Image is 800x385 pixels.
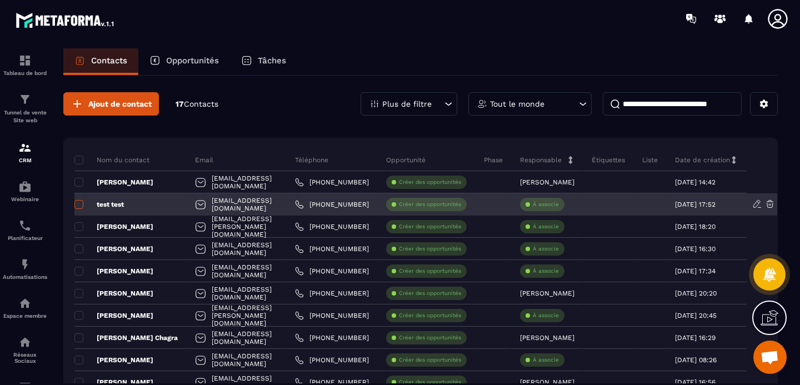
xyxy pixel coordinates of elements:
[533,312,559,319] p: À associe
[484,156,503,164] p: Phase
[399,312,461,319] p: Créer des opportunités
[3,196,47,202] p: Webinaire
[3,288,47,327] a: automationsautomationsEspace membre
[3,274,47,280] p: Automatisations
[74,333,178,342] p: [PERSON_NAME] Chagra
[675,223,716,231] p: [DATE] 18:20
[399,178,461,186] p: Créer des opportunités
[184,99,218,108] span: Contacts
[74,267,153,276] p: [PERSON_NAME]
[3,46,47,84] a: formationformationTableau de bord
[675,178,716,186] p: [DATE] 14:42
[74,289,153,298] p: [PERSON_NAME]
[3,109,47,124] p: Tunnel de vente Site web
[675,312,717,319] p: [DATE] 20:45
[753,341,787,374] div: Ouvrir le chat
[18,219,32,232] img: scheduler
[399,289,461,297] p: Créer des opportunités
[138,48,230,75] a: Opportunités
[166,56,219,66] p: Opportunités
[18,336,32,349] img: social-network
[295,333,369,342] a: [PHONE_NUMBER]
[3,84,47,133] a: formationformationTunnel de vente Site web
[520,156,562,164] p: Responsable
[386,156,426,164] p: Opportunité
[74,222,153,231] p: [PERSON_NAME]
[295,311,369,320] a: [PHONE_NUMBER]
[18,54,32,67] img: formation
[295,267,369,276] a: [PHONE_NUMBER]
[399,267,461,275] p: Créer des opportunités
[675,267,716,275] p: [DATE] 17:34
[18,258,32,271] img: automations
[195,156,213,164] p: Email
[533,267,559,275] p: À associe
[399,356,461,364] p: Créer des opportunités
[675,334,716,342] p: [DATE] 16:29
[533,356,559,364] p: À associe
[3,172,47,211] a: automationsautomationsWebinaire
[675,156,730,164] p: Date de création
[295,222,369,231] a: [PHONE_NUMBER]
[490,100,544,108] p: Tout le monde
[91,56,127,66] p: Contacts
[533,223,559,231] p: À associe
[533,245,559,253] p: À associe
[74,200,124,209] p: test test
[295,156,328,164] p: Téléphone
[533,201,559,208] p: À associe
[18,297,32,310] img: automations
[3,352,47,364] p: Réseaux Sociaux
[18,93,32,106] img: formation
[3,249,47,288] a: automationsautomationsAutomatisations
[520,334,574,342] p: [PERSON_NAME]
[176,99,218,109] p: 17
[3,157,47,163] p: CRM
[642,156,658,164] p: Liste
[3,313,47,319] p: Espace membre
[295,356,369,364] a: [PHONE_NUMBER]
[675,289,717,297] p: [DATE] 20:20
[63,48,138,75] a: Contacts
[18,180,32,193] img: automations
[3,211,47,249] a: schedulerschedulerPlanificateur
[399,223,461,231] p: Créer des opportunités
[399,245,461,253] p: Créer des opportunités
[16,10,116,30] img: logo
[295,289,369,298] a: [PHONE_NUMBER]
[88,98,152,109] span: Ajout de contact
[399,201,461,208] p: Créer des opportunités
[18,141,32,154] img: formation
[3,70,47,76] p: Tableau de bord
[295,244,369,253] a: [PHONE_NUMBER]
[592,156,625,164] p: Étiquettes
[3,235,47,241] p: Planificateur
[63,92,159,116] button: Ajout de contact
[74,311,153,320] p: [PERSON_NAME]
[74,244,153,253] p: [PERSON_NAME]
[3,133,47,172] a: formationformationCRM
[295,200,369,209] a: [PHONE_NUMBER]
[258,56,286,66] p: Tâches
[520,289,574,297] p: [PERSON_NAME]
[295,178,369,187] a: [PHONE_NUMBER]
[230,48,297,75] a: Tâches
[675,201,716,208] p: [DATE] 17:52
[399,334,461,342] p: Créer des opportunités
[675,245,716,253] p: [DATE] 16:30
[675,356,717,364] p: [DATE] 08:26
[3,327,47,372] a: social-networksocial-networkRéseaux Sociaux
[382,100,432,108] p: Plus de filtre
[520,178,574,186] p: [PERSON_NAME]
[74,178,153,187] p: [PERSON_NAME]
[74,356,153,364] p: [PERSON_NAME]
[74,156,149,164] p: Nom du contact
